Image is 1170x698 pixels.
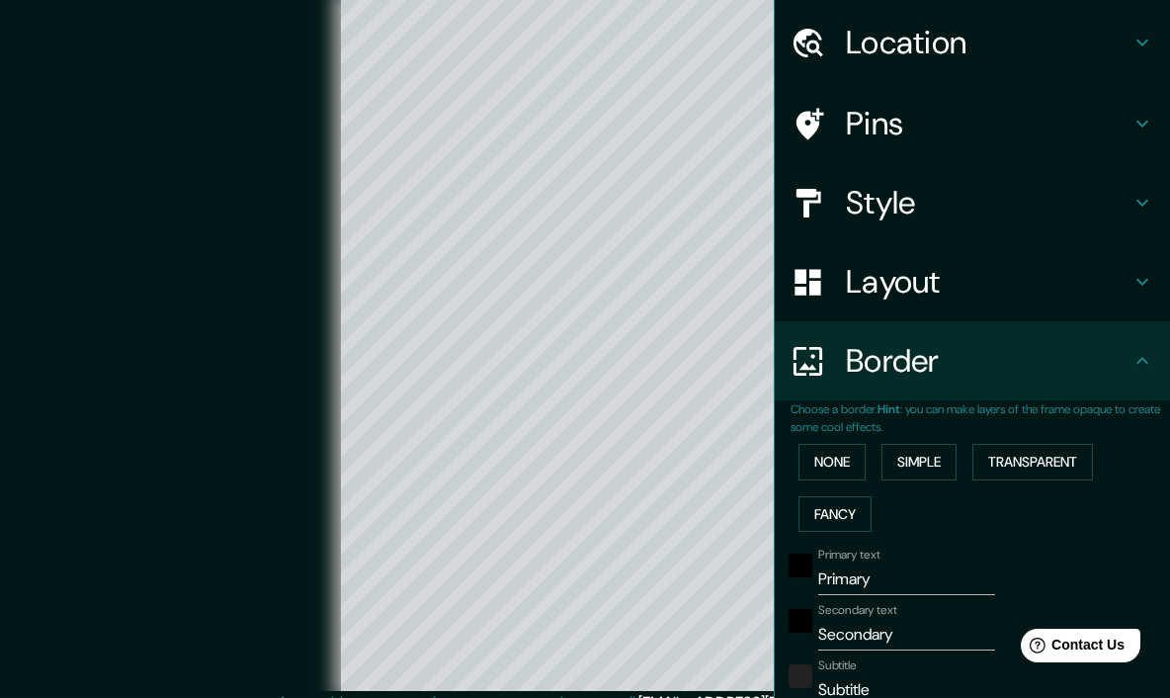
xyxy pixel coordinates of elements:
label: Subtitle [818,657,857,674]
p: Choose a border. : you can make layers of the frame opaque to create some cool effects. [791,400,1170,436]
div: Border [775,321,1170,400]
label: Primary text [818,547,879,564]
h4: Border [846,341,1130,381]
div: Pins [775,84,1170,163]
button: black [789,554,812,577]
b: Hint [877,401,900,417]
button: None [798,444,866,480]
div: Layout [775,242,1170,321]
button: Simple [881,444,957,480]
button: color-222222 [789,664,812,688]
button: Fancy [798,496,872,533]
h4: Pins [846,104,1130,143]
h4: Location [846,23,1130,62]
div: Style [775,163,1170,242]
button: black [789,609,812,633]
div: Location [775,3,1170,82]
label: Secondary text [818,602,897,619]
iframe: Help widget launcher [994,621,1148,676]
h4: Layout [846,262,1130,302]
h4: Style [846,183,1130,222]
button: Transparent [972,444,1093,480]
